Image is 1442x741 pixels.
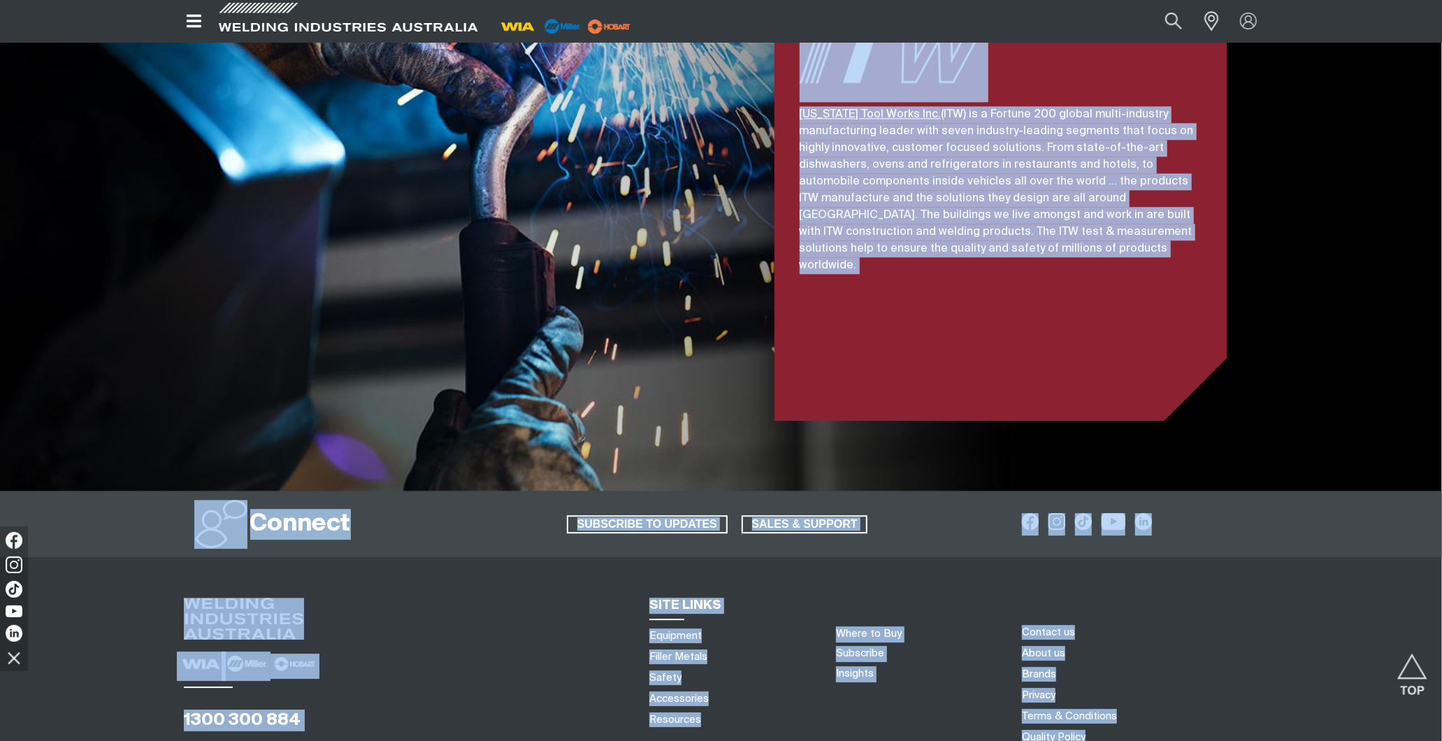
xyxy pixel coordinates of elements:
[6,556,22,573] img: Instagram
[6,625,22,642] img: LinkedIn
[836,628,902,639] a: Where to Buy
[742,515,868,533] a: SALES & SUPPORT
[1022,667,1056,682] a: Brands
[1022,625,1075,640] a: Contact us
[2,646,26,670] img: hide socials
[184,712,301,728] a: 1300 300 884
[649,628,702,643] a: Equipment
[6,605,22,617] img: YouTube
[1022,646,1065,661] a: About us
[1397,654,1428,685] button: Scroll to top
[800,109,942,120] a: [US_STATE] Tool Works Inc.
[250,509,351,540] h2: Connect
[743,515,867,533] span: SALES & SUPPORT
[6,532,22,549] img: Facebook
[1132,6,1197,37] input: Product name or item number...
[836,668,874,679] a: Insights
[1022,709,1117,724] a: Terms & Conditions
[800,106,1202,274] p: (ITW) is a Fortune 200 global multi-industry manufacturing leader with seven industry-leading seg...
[836,648,884,659] a: Subscribe
[568,515,726,533] span: SUBSCRIBE TO UPDATES
[584,16,635,37] img: miller
[649,649,707,664] a: Filler Metals
[1022,688,1055,703] a: Privacy
[1150,6,1197,37] button: Search products
[584,21,635,31] a: miller
[649,691,709,706] a: Accessories
[6,581,22,598] img: TikTok
[644,626,819,731] nav: Sitemap
[649,712,701,727] a: Resources
[649,599,721,612] span: SITE LINKS
[649,670,682,685] a: Safety
[567,515,728,533] a: SUBSCRIBE TO UPDATES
